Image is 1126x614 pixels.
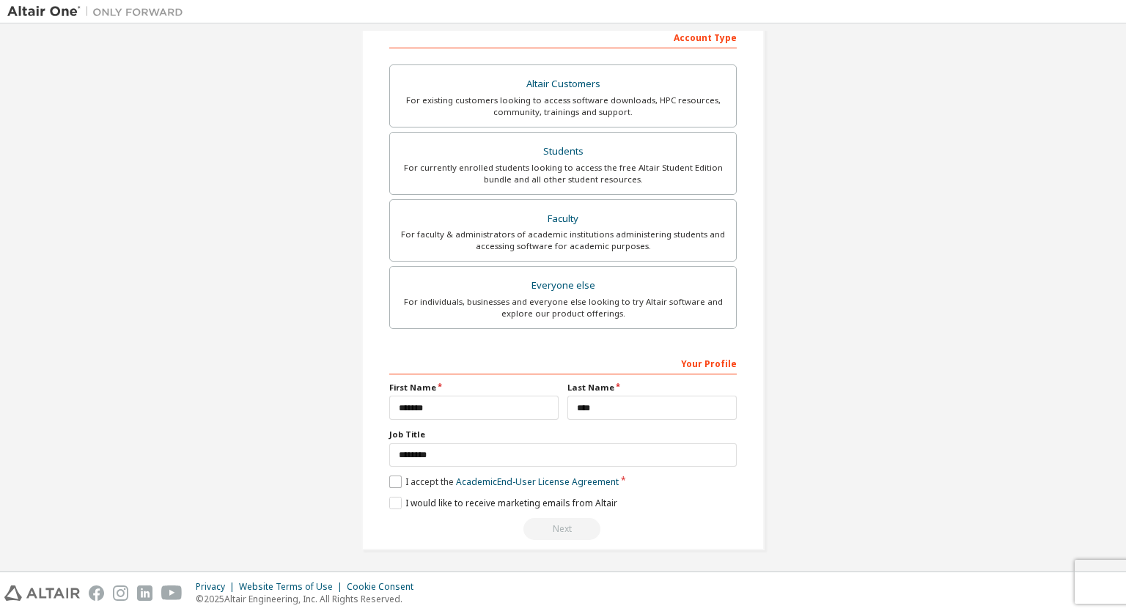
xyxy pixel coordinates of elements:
[389,497,617,509] label: I would like to receive marketing emails from Altair
[196,581,239,593] div: Privacy
[399,141,727,162] div: Students
[389,351,737,374] div: Your Profile
[456,476,619,488] a: Academic End-User License Agreement
[399,162,727,185] div: For currently enrolled students looking to access the free Altair Student Edition bundle and all ...
[389,25,737,48] div: Account Type
[399,95,727,118] div: For existing customers looking to access software downloads, HPC resources, community, trainings ...
[347,581,422,593] div: Cookie Consent
[239,581,347,593] div: Website Terms of Use
[389,382,559,393] label: First Name
[7,4,191,19] img: Altair One
[389,429,737,440] label: Job Title
[389,518,737,540] div: Read and acccept EULA to continue
[196,593,422,605] p: © 2025 Altair Engineering, Inc. All Rights Reserved.
[89,585,104,601] img: facebook.svg
[399,296,727,319] div: For individuals, businesses and everyone else looking to try Altair software and explore our prod...
[399,74,727,95] div: Altair Customers
[4,585,80,601] img: altair_logo.svg
[567,382,737,393] label: Last Name
[399,209,727,229] div: Faculty
[113,585,128,601] img: instagram.svg
[399,229,727,252] div: For faculty & administrators of academic institutions administering students and accessing softwa...
[389,476,619,488] label: I accept the
[399,275,727,296] div: Everyone else
[161,585,183,601] img: youtube.svg
[137,585,152,601] img: linkedin.svg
